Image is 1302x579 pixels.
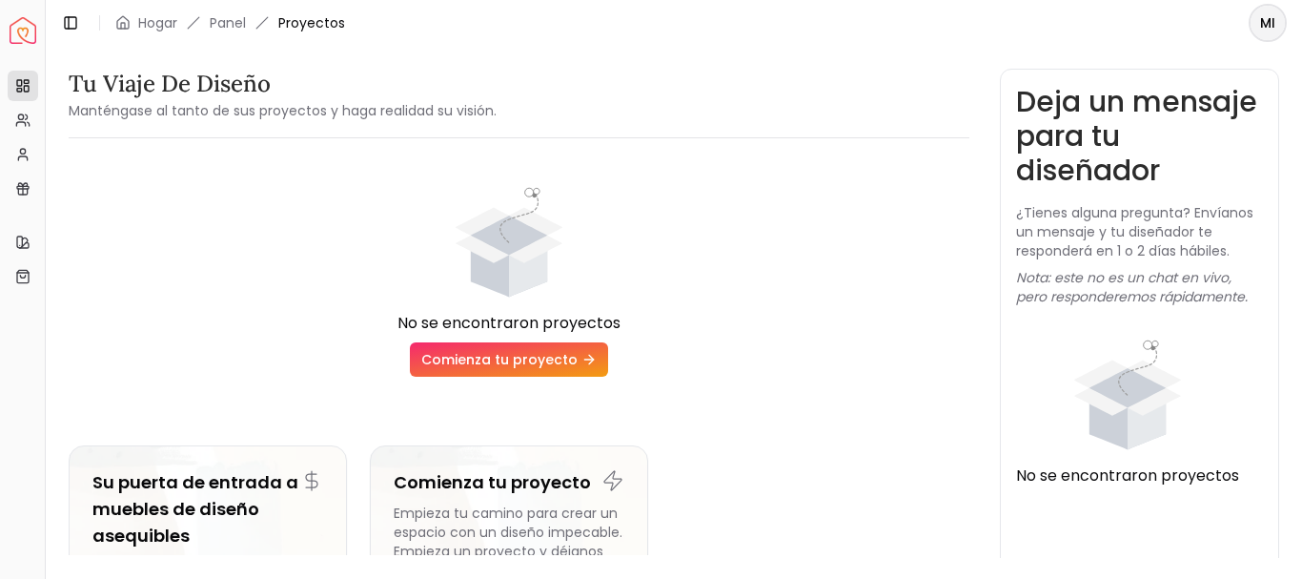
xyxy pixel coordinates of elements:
font: Proyectos [278,13,345,32]
a: Hogar [138,13,177,32]
font: No se encontraron proyectos [1016,465,1239,486]
font: Nota: este no es un chat en vivo, pero responderemos rápidamente. [1016,268,1248,306]
div: animación [1056,321,1199,465]
a: Panel [210,13,246,32]
div: animación [437,169,580,312]
img: Logotipo de Spacejoy [10,17,36,44]
font: Manténgase al tanto de sus proyectos y haga realidad su visión. [69,101,497,120]
font: Comienza tu proyecto [421,350,578,369]
a: Alegría espacial [10,17,36,44]
font: Su puerta de entrada a muebles de diseño asequibles [92,470,298,548]
font: No se encontraron proyectos [397,312,620,334]
font: MI [1260,13,1275,32]
nav: migaja de pan [115,13,345,32]
font: ¿Tienes alguna pregunta? Envíanos un mensaje y tu diseñador te responderá en 1 o 2 días hábiles. [1016,203,1253,260]
font: Tu viaje de diseño [69,69,271,98]
a: Comienza tu proyecto [410,342,608,377]
font: Comienza tu proyecto [394,470,591,494]
font: Deja un mensaje para tu diseñador [1016,81,1257,191]
button: MI [1249,4,1287,42]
